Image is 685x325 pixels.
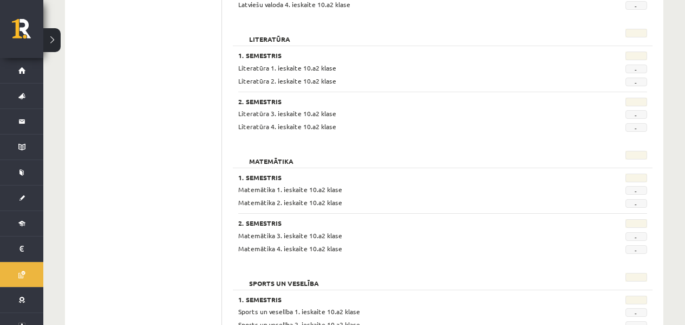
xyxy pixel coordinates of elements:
[238,77,336,85] span: Literatūra 2. ieskaite 10.a2 klase
[238,244,342,253] span: Matemātika 4. ieskaite 10.a2 klase
[238,219,576,227] h3: 2. Semestris
[238,29,301,40] h2: Literatūra
[625,199,647,208] span: -
[625,123,647,132] span: -
[238,307,360,316] span: Sports un veselība 1. ieskaite 10.a2 klase
[625,245,647,254] span: -
[238,122,336,131] span: Literatūra 4. ieskaite 10.a2 klase
[238,185,342,194] span: Matemātika 1. ieskaite 10.a2 klase
[625,308,647,317] span: -
[238,273,330,284] h2: Sports un veselība
[625,110,647,119] span: -
[238,109,336,118] span: Literatūra 3. ieskaite 10.a2 klase
[625,1,647,10] span: -
[625,186,647,195] span: -
[238,63,336,72] span: Literatūra 1. ieskaite 10.a2 klase
[625,65,647,73] span: -
[238,296,576,303] h3: 1. Semestris
[238,174,576,181] h3: 1. Semestris
[238,52,576,59] h3: 1. Semestris
[12,19,43,46] a: Rīgas 1. Tālmācības vidusskola
[238,198,342,207] span: Matemātika 2. ieskaite 10.a2 klase
[238,98,576,105] h3: 2. Semestris
[625,78,647,86] span: -
[625,232,647,241] span: -
[238,231,342,240] span: Matemātika 3. ieskaite 10.a2 klase
[238,151,304,162] h2: Matemātika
